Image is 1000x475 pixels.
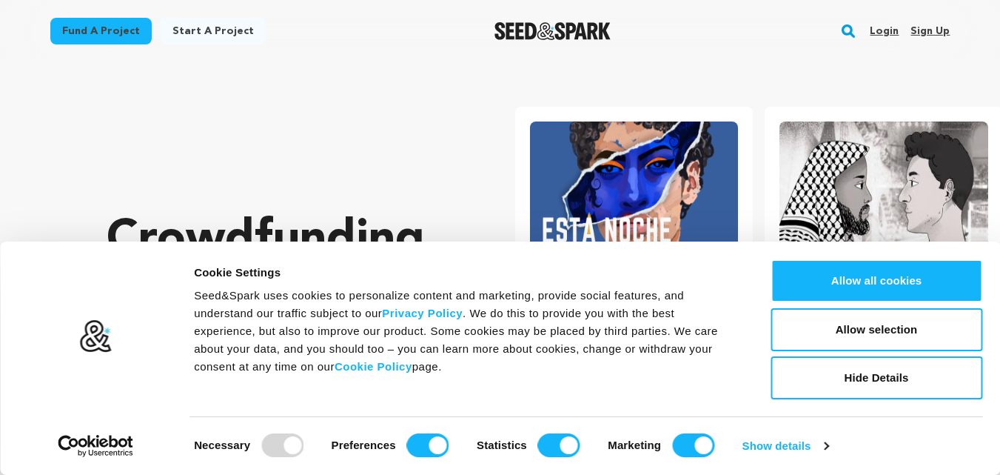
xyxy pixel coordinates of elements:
[107,211,456,389] p: Crowdfunding that .
[194,439,250,451] strong: Necessary
[530,122,739,264] img: ESTA NOCHE image
[335,360,412,373] a: Cookie Policy
[161,18,266,44] a: Start a project
[477,439,527,451] strong: Statistics
[771,308,982,351] button: Allow selection
[194,264,737,282] div: Cookie Settings
[771,259,982,302] button: Allow all cookies
[31,435,161,457] a: Usercentrics Cookiebot - opens in a new window
[382,307,463,319] a: Privacy Policy
[332,439,396,451] strong: Preferences
[870,19,899,43] a: Login
[742,435,828,457] a: Show details
[79,319,113,353] img: logo
[194,287,737,376] div: Seed&Spark uses cookies to personalize content and marketing, provide social features, and unders...
[50,18,152,44] a: Fund a project
[779,122,988,264] img: Khutbah image
[494,22,611,40] a: Seed&Spark Homepage
[608,439,661,451] strong: Marketing
[910,19,950,43] a: Sign up
[494,22,611,40] img: Seed&Spark Logo Dark Mode
[193,428,194,428] legend: Consent Selection
[771,356,982,399] button: Hide Details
